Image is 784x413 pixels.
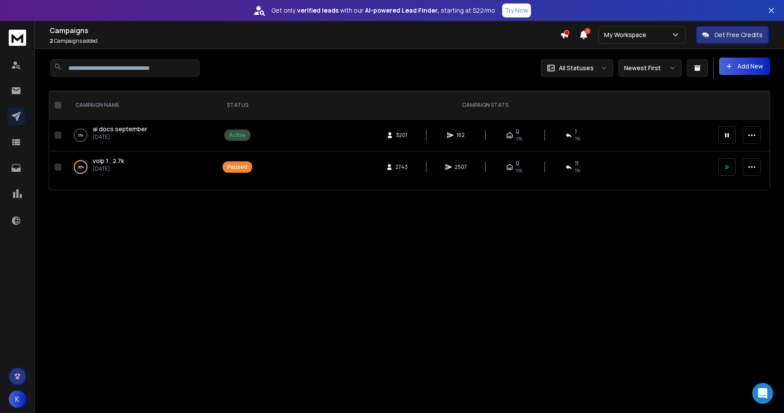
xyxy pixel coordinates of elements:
td: 28%voip 1 , 2.7k[DATE] [65,151,217,183]
div: Active [229,132,246,139]
p: My Workspace [604,31,650,39]
th: STATUS [217,91,257,119]
span: 0 % [516,167,522,174]
p: Get only with our starting at $22/mo [271,6,495,15]
td: 0%ai docs september[DATE] [65,119,217,151]
p: Campaigns added [50,38,560,44]
div: Paused [227,164,247,171]
span: 2743 [395,164,408,171]
button: K [9,390,26,408]
span: 3201 [396,132,407,139]
div: Open Intercom Messenger [752,383,773,404]
img: logo [9,30,26,46]
a: voip 1 , 2.7k [93,157,124,165]
h1: Campaigns [50,25,560,36]
button: Try Now [502,3,531,17]
span: 1 [575,128,577,135]
p: [DATE] [93,165,124,172]
span: 1 % [575,135,580,142]
p: Get Free Credits [714,31,763,39]
p: All Statuses [559,64,594,72]
p: [DATE] [93,133,147,140]
span: 162 [456,132,465,139]
th: CAMPAIGN STATS [257,91,713,119]
button: Newest First [618,59,682,77]
strong: AI-powered Lead Finder, [365,6,439,15]
span: 0 [516,128,519,135]
span: 1 % [575,167,580,174]
span: 0 [516,160,519,167]
span: 2507 [455,164,467,171]
button: Add New [719,58,770,75]
th: CAMPAIGN NAME [65,91,217,119]
p: 28 % [78,163,84,171]
a: ai docs september [93,125,147,133]
span: 1 [585,28,591,34]
p: Try Now [505,6,528,15]
button: Get Free Credits [696,26,769,44]
strong: verified leads [297,6,338,15]
p: 0 % [78,131,83,140]
span: 11 [575,160,578,167]
span: 2 [50,37,53,44]
span: 0 % [516,135,522,142]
